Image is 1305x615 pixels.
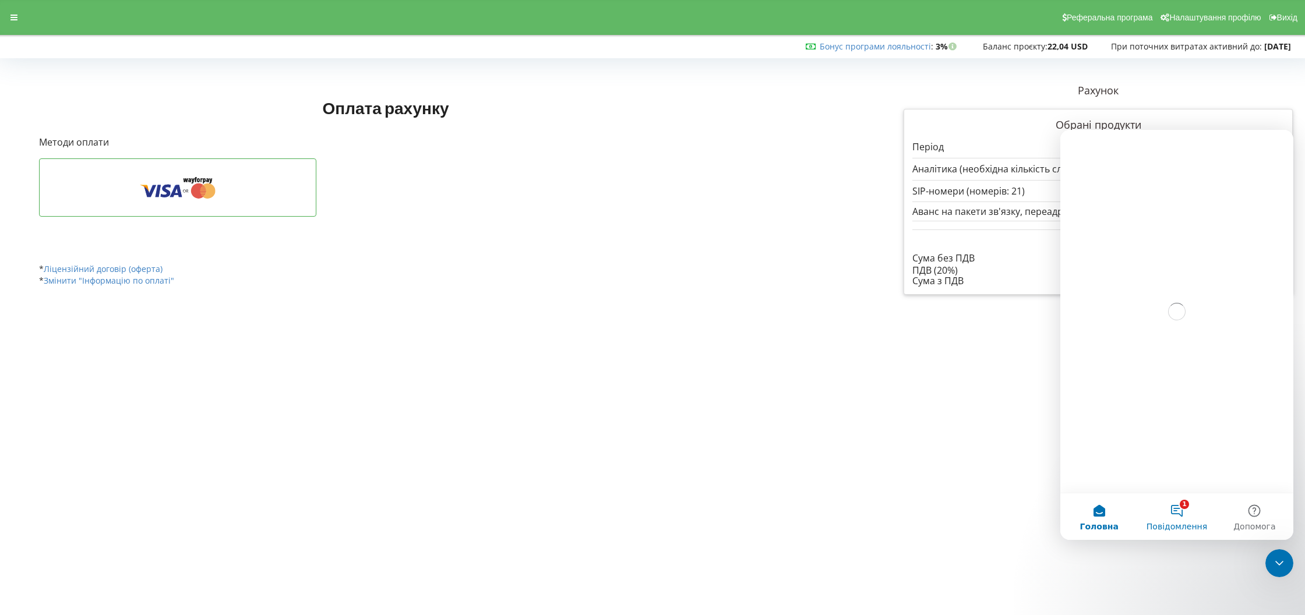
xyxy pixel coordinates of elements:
iframe: Intercom live chat [1060,130,1293,540]
span: Реферальна програма [1067,13,1153,22]
p: Обрані продукти [912,118,1284,133]
p: SIP-номери (номерів: 21) [912,185,1025,198]
span: Вихід [1277,13,1297,22]
div: ПДВ (20%) [912,265,1284,275]
p: Рахунок [904,83,1293,98]
span: Баланс проєкту: [983,41,1047,52]
span: : [820,41,933,52]
p: Аналітика (необхідна кількість слотів: 8) [912,162,1093,176]
a: Змінити "Інформацію по оплаті" [44,275,174,286]
div: Аванс на пакети зв'язку, переадресацію та SMS [912,206,1284,217]
iframe: Intercom live chat [1265,549,1293,577]
div: Сума з ПДВ [912,275,1284,286]
span: Налаштування профілю [1169,13,1261,22]
p: Методи оплати [39,136,732,149]
strong: 22,04 USD [1047,41,1088,52]
a: Ліцензійний договір (оферта) [44,263,163,274]
span: При поточних витратах активний до: [1111,41,1262,52]
strong: [DATE] [1264,41,1291,52]
a: Бонус програми лояльності [820,41,931,52]
h1: Оплата рахунку [39,97,732,118]
strong: 3% [936,41,960,52]
p: Сума без ПДВ [912,252,975,265]
p: Період [912,140,944,154]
